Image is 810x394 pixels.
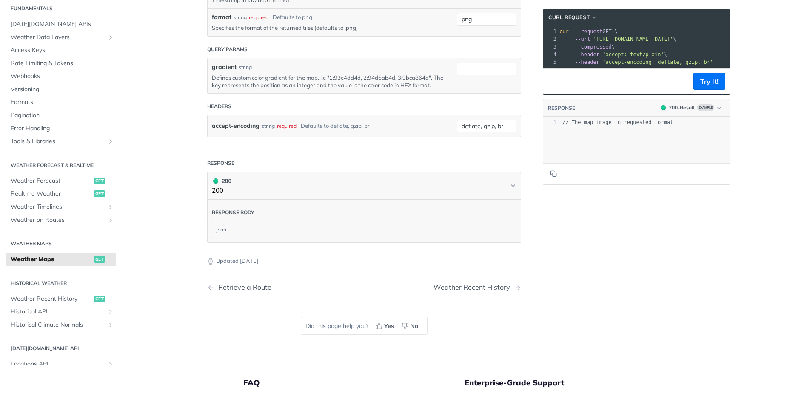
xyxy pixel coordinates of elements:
[543,43,558,51] div: 3
[11,111,114,120] span: Pagination
[543,58,558,66] div: 5
[6,57,116,70] a: Rate Limiting & Tokens
[212,74,444,89] p: Defines custom color gradient for the map. i.e "1:93e4dd4d, 2:94d6ab4d, 3:9bca864d". The key repr...
[6,305,116,318] a: Historical APIShow subpages for Historical API
[11,137,105,146] span: Tools & Libraries
[6,253,116,266] a: Weather Mapsget
[11,295,92,303] span: Weather Recent History
[6,44,116,57] a: Access Keys
[94,296,105,302] span: get
[6,345,116,352] h2: [DATE][DOMAIN_NAME] API
[301,120,370,132] div: Defaults to deflate, gzip, br
[212,176,516,196] button: 200 200200
[107,138,114,145] button: Show subpages for Tools & Libraries
[212,120,260,132] label: accept-encoding
[575,52,599,58] span: --header
[543,35,558,43] div: 2
[575,29,602,35] span: --request
[559,29,618,35] span: GET \
[11,72,114,81] span: Webhooks
[212,176,231,186] div: 200
[661,105,666,110] span: 200
[543,28,558,35] div: 1
[575,59,599,65] span: --header
[6,96,116,109] a: Formats
[543,119,556,126] div: 1
[6,122,116,135] a: Error Handling
[11,190,92,198] span: Realtime Weather
[6,135,116,148] a: Tools & LibrariesShow subpages for Tools & Libraries
[6,293,116,305] a: Weather Recent Historyget
[107,322,114,328] button: Show subpages for Historical Climate Normals
[6,31,116,44] a: Weather Data LayersShow subpages for Weather Data Layers
[545,13,601,22] button: cURL Request
[11,46,114,55] span: Access Keys
[107,308,114,315] button: Show subpages for Historical API
[207,103,231,110] div: Headers
[434,283,514,291] div: Weather Recent History
[11,20,114,29] span: [DATE][DOMAIN_NAME] APIs
[6,18,116,31] a: [DATE][DOMAIN_NAME] APIs
[575,44,612,50] span: --compressed
[11,308,105,316] span: Historical API
[6,70,116,83] a: Webhooks
[6,240,116,247] h2: Weather Maps
[213,178,218,184] span: 200
[249,14,268,21] div: required
[559,29,572,35] span: curl
[548,104,576,112] button: RESPONSE
[510,182,516,189] svg: Chevron
[107,361,114,368] button: Show subpages for Locations API
[559,52,667,58] span: \
[11,177,92,185] span: Weather Forecast
[548,14,590,21] span: cURL Request
[6,109,116,122] a: Pagination
[262,120,275,132] div: string
[465,378,664,388] h5: Enterprise-Grade Support
[11,255,92,264] span: Weather Maps
[373,319,399,332] button: Yes
[207,159,234,167] div: Response
[11,203,105,211] span: Weather Timelines
[212,221,516,238] div: json
[212,209,254,216] div: Response body
[6,358,116,371] a: Locations APIShow subpages for Locations API
[212,13,231,22] label: format
[669,104,695,112] div: 200 - Result
[11,360,105,368] span: Locations API
[214,283,271,291] div: Retrieve a Route
[6,187,116,200] a: Realtime Weatherget
[6,279,116,287] h2: Historical Weather
[11,33,105,42] span: Weather Data Layers
[410,322,418,331] span: No
[562,119,673,125] span: // The map image in requested format
[656,104,725,112] button: 200200-ResultExample
[602,52,664,58] span: 'accept: text/plain'
[575,36,590,42] span: --url
[6,161,116,169] h2: Weather Forecast & realtime
[399,319,423,332] button: No
[11,85,114,94] span: Versioning
[277,120,297,132] div: required
[548,167,559,180] button: Copy to clipboard
[207,257,521,265] p: Updated [DATE]
[212,63,237,72] label: gradient
[6,175,116,187] a: Weather Forecastget
[559,44,615,50] span: \
[234,14,247,21] div: string
[239,63,252,71] div: string
[543,51,558,58] div: 4
[548,75,559,88] button: Copy to clipboard
[602,59,713,65] span: 'accept-encoding: deflate, gzip, br'
[207,200,521,243] div: 200 200200
[94,178,105,184] span: get
[6,214,116,227] a: Weather on RoutesShow subpages for Weather on Routes
[11,59,114,68] span: Rate Limiting & Tokens
[243,378,465,388] h5: FAQ
[107,204,114,210] button: Show subpages for Weather Timelines
[693,73,725,90] button: Try It!
[107,217,114,224] button: Show subpages for Weather on Routes
[593,36,673,42] span: '[URL][DOMAIN_NAME][DATE]'
[107,34,114,41] button: Show subpages for Weather Data Layers
[212,186,231,196] p: 200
